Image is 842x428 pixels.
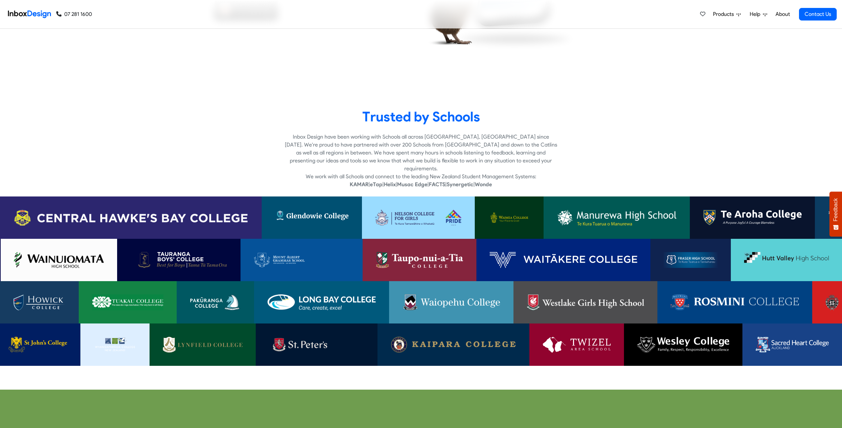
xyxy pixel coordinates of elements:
[370,181,382,188] strong: eTap
[267,294,376,310] img: Long Bay College
[376,252,463,268] img: Taupo-nui-a-Tia College
[56,10,92,18] a: 07 281 1600
[710,8,743,21] a: Products
[254,252,349,268] img: Mt Albert Grammar School
[488,210,530,226] img: Waimea College
[163,337,243,353] img: Lynfield College
[285,181,557,189] p: | | | | | |
[391,337,516,353] img: Kaipara College
[475,181,492,188] strong: Wonde
[671,294,799,310] img: Rosmini College
[490,252,638,268] img: Waitakere College
[452,25,578,52] img: shadow.png
[750,10,763,18] span: Help
[744,252,829,268] img: Hutt Valley High School
[774,8,792,21] a: About
[375,210,462,226] img: Nelson College For Girls
[557,210,677,226] img: Manurewa High School
[350,181,369,188] strong: KAMAR
[275,210,349,226] img: Glendowie College
[543,337,610,353] img: Twizel Area School
[285,133,557,173] p: Inbox Design have been working with Schools all across [GEOGRAPHIC_DATA], [GEOGRAPHIC_DATA] since...
[402,294,500,310] img: Waiopehu College
[829,192,842,236] button: Feedback - Show survey
[703,210,802,226] img: Te Aroha College
[92,294,163,310] img: Tuakau College
[429,181,445,188] strong: FACTS
[799,8,837,21] a: Contact Us
[190,294,241,310] img: Pakuranga College
[713,10,736,18] span: Products
[285,173,557,181] p: We work with all Schools and connect to the leading New Zealand Student Management Systems:
[13,210,248,226] img: Central Hawkes Bay College
[9,337,67,353] img: St John’s College (Hillcrest)
[269,337,364,353] img: St Peter’s School (Cambridge)
[833,198,839,221] span: Feedback
[747,8,770,21] a: Help
[664,252,718,268] img: Fraser High School
[447,181,473,188] strong: Synergetic
[384,181,396,188] strong: Helix
[637,337,729,353] img: Wesley College
[130,252,227,268] img: Tauranga Boys’ College
[397,181,427,188] strong: Musac Edge
[13,294,66,310] img: Howick College
[94,337,136,353] img: Whangaparaoa College
[527,294,644,310] img: Westlake Girls’ High School
[756,337,829,353] img: Sacred Heart College (Auckland)
[14,252,104,268] img: Wainuiomata High School
[214,108,628,125] heading: Trusted by Schools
